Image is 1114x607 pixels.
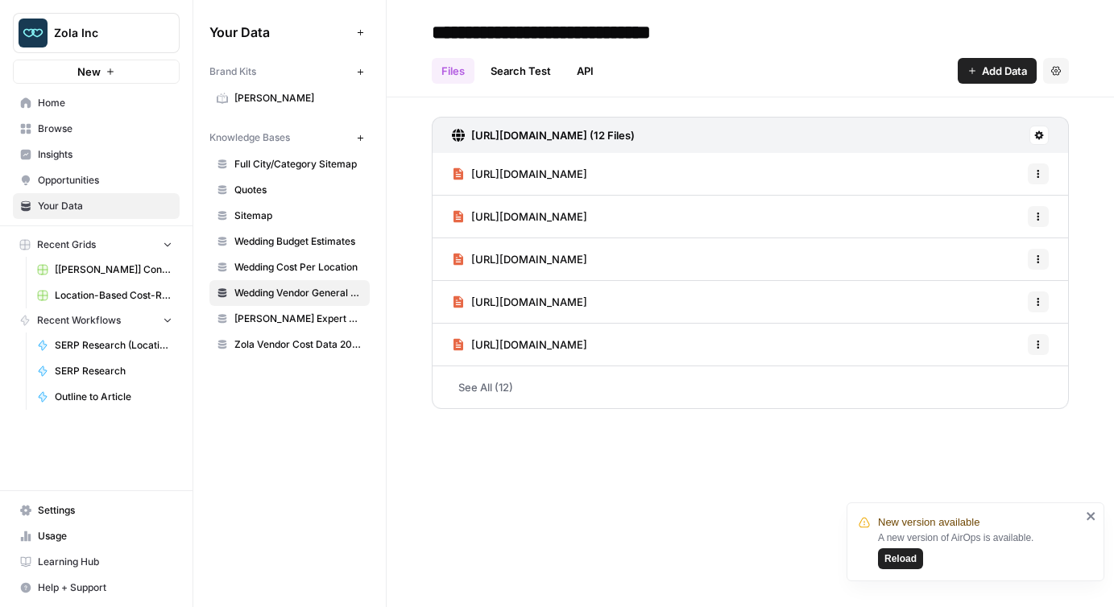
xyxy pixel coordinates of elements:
span: Zola Inc [54,25,151,41]
button: Add Data [958,58,1037,84]
a: Your Data [13,193,180,219]
a: SERP Research [30,358,180,384]
a: See All (12) [432,366,1069,408]
h3: [URL][DOMAIN_NAME] (12 Files) [471,127,635,143]
a: Search Test [481,58,561,84]
span: New [77,64,101,80]
div: A new version of AirOps is available. [878,531,1081,569]
a: Opportunities [13,167,180,193]
span: Full City/Category Sitemap [234,157,362,171]
span: Reload [884,551,917,566]
a: Home [13,90,180,116]
span: Settings [38,503,172,518]
a: Location-Based Cost-Related Articles [30,283,180,308]
span: SERP Research (Location) [55,338,172,353]
a: Wedding Budget Estimates [209,229,370,254]
span: Wedding Budget Estimates [234,234,362,249]
span: Opportunities [38,173,172,188]
a: Sitemap [209,203,370,229]
a: Full City/Category Sitemap [209,151,370,177]
span: Location-Based Cost-Related Articles [55,288,172,303]
a: Browse [13,116,180,142]
a: Settings [13,498,180,523]
span: Your Data [209,23,350,42]
span: [URL][DOMAIN_NAME] [471,294,587,310]
span: Zola Vendor Cost Data 2025 [234,337,362,352]
a: [URL][DOMAIN_NAME] [452,324,587,365]
a: [[PERSON_NAME]] Content Creation [30,257,180,283]
a: [URL][DOMAIN_NAME] [452,153,587,195]
span: Quotes [234,183,362,197]
a: Wedding Cost Per Location [209,254,370,280]
span: Help + Support [38,580,172,595]
a: Zola Vendor Cost Data 2025 [209,332,370,357]
button: Recent Workflows [13,308,180,332]
span: [URL][DOMAIN_NAME] [471,166,587,182]
span: Browse [38,122,172,136]
button: Reload [878,548,923,569]
a: Quotes [209,177,370,203]
a: Usage [13,523,180,549]
a: Files [432,58,474,84]
span: [URL][DOMAIN_NAME] [471,251,587,267]
span: Your Data [38,199,172,213]
span: Insights [38,147,172,162]
span: [URL][DOMAIN_NAME] [471,337,587,353]
span: SERP Research [55,364,172,378]
button: Help + Support [13,575,180,601]
span: Recent Workflows [37,313,121,328]
span: Usage [38,529,172,543]
button: Recent Grids [13,233,180,257]
span: Add Data [982,63,1027,79]
span: New version available [878,514,979,531]
span: Learning Hub [38,555,172,569]
a: [URL][DOMAIN_NAME] [452,281,587,323]
button: New [13,60,180,84]
span: Home [38,96,172,110]
a: API [567,58,603,84]
span: [PERSON_NAME] [234,91,362,105]
span: Knowledge Bases [209,130,290,145]
span: [URL][DOMAIN_NAME] [471,209,587,225]
a: Outline to Article [30,384,180,410]
a: [PERSON_NAME] [209,85,370,111]
span: [[PERSON_NAME]] Content Creation [55,262,172,277]
img: Zola Inc Logo [19,19,48,47]
a: Learning Hub [13,549,180,575]
a: [URL][DOMAIN_NAME] [452,238,587,280]
span: Brand Kits [209,64,256,79]
span: Wedding Cost Per Location [234,260,362,275]
span: Wedding Vendor General Sitemap [234,286,362,300]
button: close [1086,510,1097,522]
a: [URL][DOMAIN_NAME] (12 Files) [452,118,635,153]
span: [PERSON_NAME] Expert Advice Articles [234,312,362,326]
span: Recent Grids [37,237,96,252]
a: [PERSON_NAME] Expert Advice Articles [209,306,370,332]
a: SERP Research (Location) [30,332,180,358]
a: Wedding Vendor General Sitemap [209,280,370,306]
span: Sitemap [234,209,362,223]
span: Outline to Article [55,390,172,404]
a: Insights [13,142,180,167]
button: Workspace: Zola Inc [13,13,180,53]
a: [URL][DOMAIN_NAME] [452,196,587,237]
